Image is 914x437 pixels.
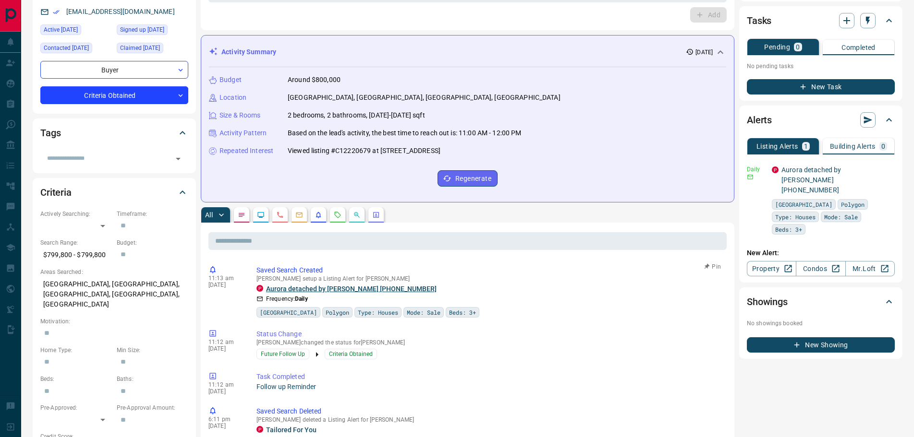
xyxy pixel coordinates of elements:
[256,265,723,275] p: Saved Search Created
[764,44,790,50] p: Pending
[219,128,267,138] p: Activity Pattern
[256,372,723,382] p: Task Completed
[288,75,341,85] p: Around $800,000
[208,275,242,282] p: 11:13 am
[40,125,61,141] h2: Tags
[40,268,188,276] p: Areas Searched:
[288,146,440,156] p: Viewed listing #C12220679 at [STREET_ADDRESS]
[40,238,112,247] p: Search Range:
[260,307,317,317] span: [GEOGRAPHIC_DATA]
[266,295,308,303] p: Frequency:
[44,25,78,35] span: Active [DATE]
[288,110,425,120] p: 2 bedrooms, 2 bathrooms, [DATE]-[DATE] sqft
[830,143,876,150] p: Building Alerts
[120,43,160,53] span: Claimed [DATE]
[219,75,242,85] p: Budget
[44,43,89,53] span: Contacted [DATE]
[334,211,341,219] svg: Requests
[747,165,766,174] p: Daily
[40,276,188,312] p: [GEOGRAPHIC_DATA], [GEOGRAPHIC_DATA], [GEOGRAPHIC_DATA], [GEOGRAPHIC_DATA], [GEOGRAPHIC_DATA]
[315,211,322,219] svg: Listing Alerts
[266,285,437,293] a: Aurora detached by [PERSON_NAME] [PHONE_NUMBER]
[208,388,242,395] p: [DATE]
[747,294,788,309] h2: Showings
[775,212,816,222] span: Type: Houses
[438,170,498,187] button: Regenerate
[775,200,832,209] span: [GEOGRAPHIC_DATA]
[295,295,308,302] strong: Daily
[209,43,726,61] div: Activity Summary[DATE]
[40,61,188,79] div: Buyer
[772,166,779,173] div: property.ca
[329,349,373,359] span: Criteria Obtained
[40,24,112,38] div: Sat Aug 16 2025
[256,285,263,292] div: property.ca
[208,416,242,423] p: 6:11 pm
[881,143,885,150] p: 0
[256,406,723,416] p: Saved Search Deleted
[219,110,261,120] p: Size & Rooms
[747,337,895,353] button: New Showing
[407,307,440,317] span: Mode: Sale
[208,282,242,288] p: [DATE]
[747,108,895,131] div: Alerts
[276,211,284,219] svg: Calls
[288,93,561,103] p: [GEOGRAPHIC_DATA], [GEOGRAPHIC_DATA], [GEOGRAPHIC_DATA], [GEOGRAPHIC_DATA]
[40,375,112,383] p: Beds:
[171,152,185,165] button: Open
[53,9,60,15] svg: Email Verified
[841,44,876,51] p: Completed
[747,174,754,180] svg: Email
[747,59,895,73] p: No pending tasks
[219,93,246,103] p: Location
[219,146,273,156] p: Repeated Interest
[796,261,845,276] a: Condos
[117,403,188,412] p: Pre-Approval Amount:
[117,210,188,218] p: Timeframe:
[747,13,771,28] h2: Tasks
[40,403,112,412] p: Pre-Approved:
[66,8,175,15] a: [EMAIL_ADDRESS][DOMAIN_NAME]
[747,112,772,128] h2: Alerts
[208,339,242,345] p: 11:12 am
[841,200,865,209] span: Polygon
[256,416,723,423] p: [PERSON_NAME] deleted a Listing Alert for [PERSON_NAME]
[40,247,112,263] p: $799,800 - $799,800
[699,262,727,271] button: Pin
[120,25,164,35] span: Signed up [DATE]
[288,128,522,138] p: Based on the lead's activity, the best time to reach out is: 11:00 AM - 12:00 PM
[40,210,112,218] p: Actively Searching:
[449,307,476,317] span: Beds: 3+
[845,261,895,276] a: Mr.Loft
[208,345,242,352] p: [DATE]
[40,317,188,326] p: Motivation:
[117,346,188,354] p: Min Size:
[747,261,796,276] a: Property
[208,381,242,388] p: 11:12 am
[358,307,398,317] span: Type: Houses
[804,143,808,150] p: 1
[695,48,713,57] p: [DATE]
[256,339,723,346] p: [PERSON_NAME] changed the status for [PERSON_NAME]
[256,426,263,433] div: property.ca
[117,24,188,38] div: Fri May 05 2023
[205,212,213,218] p: All
[756,143,798,150] p: Listing Alerts
[256,329,723,339] p: Status Change
[372,211,380,219] svg: Agent Actions
[266,426,317,434] a: Tailored For You
[796,44,800,50] p: 0
[353,211,361,219] svg: Opportunities
[775,224,802,234] span: Beds: 3+
[117,238,188,247] p: Budget:
[256,382,723,392] p: Follow up Reminder
[257,211,265,219] svg: Lead Browsing Activity
[326,307,349,317] span: Polygon
[238,211,245,219] svg: Notes
[824,212,858,222] span: Mode: Sale
[747,79,895,94] button: New Task
[40,121,188,144] div: Tags
[747,9,895,32] div: Tasks
[40,86,188,104] div: Criteria Obtained
[117,375,188,383] p: Baths:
